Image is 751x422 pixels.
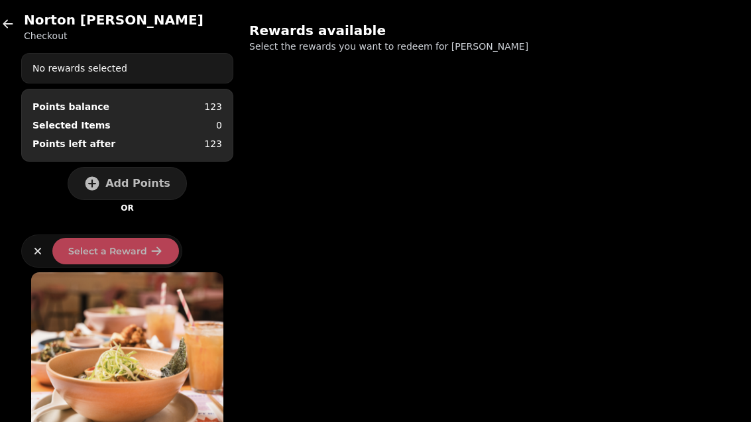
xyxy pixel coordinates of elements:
p: Points left after [32,137,115,150]
span: Select a Reward [68,246,147,256]
span: [PERSON_NAME] [451,41,528,52]
h2: Rewards available [249,21,504,40]
div: Points balance [32,100,109,113]
button: Select a Reward [52,238,179,264]
p: 123 [204,100,222,113]
div: No rewards selected [22,56,233,80]
p: 0 [216,119,222,132]
p: Selected Items [32,119,111,132]
button: Add Points [68,167,187,200]
p: 123 [204,137,222,150]
p: OR [121,203,133,213]
h2: Norton [PERSON_NAME] [24,11,203,29]
p: Select the rewards you want to redeem for [249,40,589,53]
p: Checkout [24,29,203,42]
span: Add Points [105,178,170,189]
